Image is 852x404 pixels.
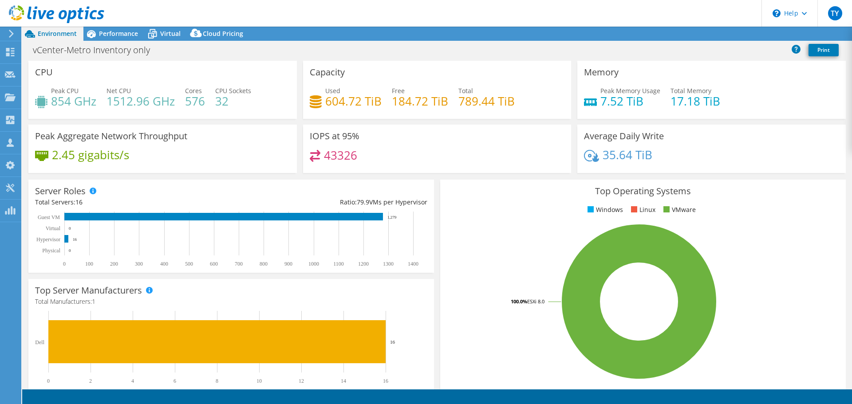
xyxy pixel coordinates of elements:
[38,214,60,220] text: Guest VM
[85,261,93,267] text: 100
[341,378,346,384] text: 14
[458,86,473,95] span: Total
[215,86,251,95] span: CPU Sockets
[89,378,92,384] text: 2
[216,378,218,384] text: 8
[324,150,357,160] h4: 43326
[36,236,60,243] text: Hypervisor
[584,131,664,141] h3: Average Daily Write
[357,198,369,206] span: 79.9
[174,378,176,384] text: 6
[35,186,86,196] h3: Server Roles
[52,150,129,160] h4: 2.45 gigabits/s
[671,86,711,95] span: Total Memory
[235,261,243,267] text: 700
[135,261,143,267] text: 300
[63,261,66,267] text: 0
[671,96,720,106] h4: 17.18 TiB
[600,96,660,106] h4: 7.52 TiB
[358,261,369,267] text: 1200
[392,96,448,106] h4: 184.72 TiB
[773,9,781,17] svg: \n
[99,29,138,38] span: Performance
[828,6,842,20] span: TY
[383,378,388,384] text: 16
[310,131,359,141] h3: IOPS at 95%
[131,378,134,384] text: 4
[447,186,839,196] h3: Top Operating Systems
[35,286,142,295] h3: Top Server Manufacturers
[333,261,344,267] text: 1100
[408,261,418,267] text: 1400
[629,205,655,215] li: Linux
[185,261,193,267] text: 500
[47,378,50,384] text: 0
[511,298,527,305] tspan: 100.0%
[527,298,544,305] tspan: ESXi 8.0
[584,67,619,77] h3: Memory
[256,378,262,384] text: 10
[38,29,77,38] span: Environment
[29,45,164,55] h1: vCenter-Metro Inventory only
[325,86,340,95] span: Used
[106,86,131,95] span: Net CPU
[308,261,319,267] text: 1000
[383,261,394,267] text: 1300
[661,205,696,215] li: VMware
[603,150,652,160] h4: 35.64 TiB
[600,86,660,95] span: Peak Memory Usage
[35,131,187,141] h3: Peak Aggregate Network Throughput
[310,67,345,77] h3: Capacity
[299,378,304,384] text: 12
[73,237,77,242] text: 16
[69,248,71,253] text: 0
[203,29,243,38] span: Cloud Pricing
[106,96,175,106] h4: 1512.96 GHz
[42,247,60,254] text: Physical
[185,86,202,95] span: Cores
[390,339,395,345] text: 16
[51,96,96,106] h4: 854 GHz
[69,226,71,231] text: 0
[110,261,118,267] text: 200
[260,261,268,267] text: 800
[75,198,83,206] span: 16
[185,96,205,106] h4: 576
[215,96,251,106] h4: 32
[160,29,181,38] span: Virtual
[284,261,292,267] text: 900
[160,261,168,267] text: 400
[35,197,231,207] div: Total Servers:
[231,197,427,207] div: Ratio: VMs per Hypervisor
[51,86,79,95] span: Peak CPU
[210,261,218,267] text: 600
[585,205,623,215] li: Windows
[387,215,397,220] text: 1,279
[92,297,95,306] span: 1
[458,96,515,106] h4: 789.44 TiB
[35,297,427,306] h4: Total Manufacturers:
[35,339,44,345] text: Dell
[809,44,839,56] a: Print
[46,225,61,231] text: Virtual
[392,86,405,95] span: Free
[35,67,53,77] h3: CPU
[325,96,382,106] h4: 604.72 TiB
